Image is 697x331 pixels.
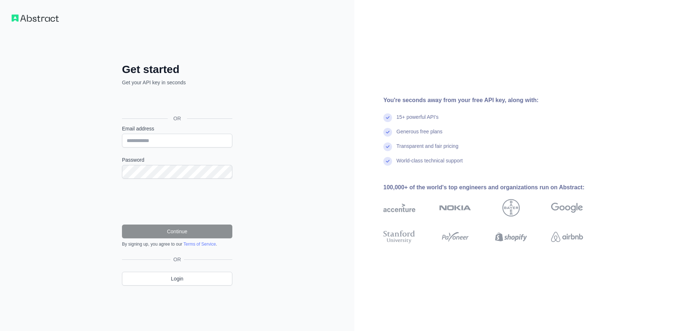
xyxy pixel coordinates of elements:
img: airbnb [551,229,583,245]
img: check mark [383,142,392,151]
div: 100,000+ of the world's top engineers and organizations run on Abstract: [383,183,606,192]
img: Workflow [12,15,59,22]
img: payoneer [439,229,471,245]
div: By signing up, you agree to our . [122,241,232,247]
p: Get your API key in seconds [122,79,232,86]
label: Password [122,156,232,164]
iframe: Sign in with Google Button [118,94,235,110]
label: Email address [122,125,232,132]
a: Terms of Service [183,242,216,247]
div: World-class technical support [396,157,463,171]
img: accenture [383,199,415,217]
div: 15+ powerful API's [396,113,439,128]
img: stanford university [383,229,415,245]
h2: Get started [122,63,232,76]
img: nokia [439,199,471,217]
span: OR [168,115,187,122]
div: You're seconds away from your free API key, along with: [383,96,606,105]
a: Login [122,272,232,286]
img: shopify [495,229,527,245]
div: Transparent and fair pricing [396,142,458,157]
span: OR [171,256,184,263]
img: bayer [502,199,520,217]
button: Continue [122,225,232,238]
img: check mark [383,128,392,137]
img: google [551,199,583,217]
img: check mark [383,113,392,122]
img: check mark [383,157,392,166]
div: Generous free plans [396,128,443,142]
iframe: reCAPTCHA [122,187,232,216]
